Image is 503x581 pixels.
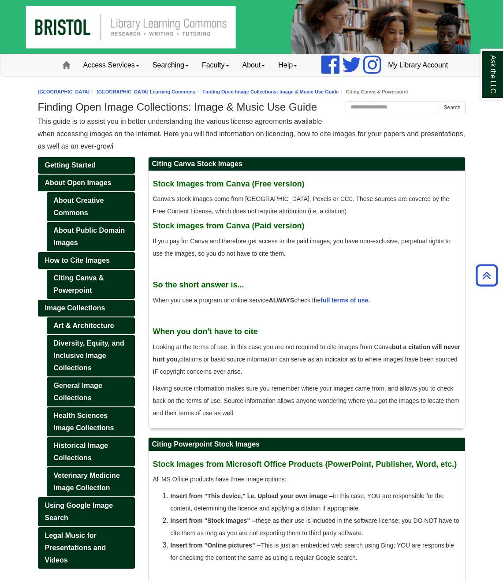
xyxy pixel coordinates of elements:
[153,195,450,215] span: Canva's stock images come from [GEOGRAPHIC_DATA], Pexels or CC0. These sources are covered by the...
[38,101,466,113] h1: Finding Open Image Collections: Image & Music Use Guide
[45,179,112,186] span: About Open Images
[38,497,135,526] a: Using Google Image Search
[47,317,135,334] a: Art & Architecture
[202,89,339,94] a: Finding Open Image Collections: Image & Music Use Guide
[153,238,451,257] span: If you pay for Canva and therefore get access to the paid images, you have non-exclusive, perpetu...
[236,54,272,76] a: About
[153,297,370,304] span: When you use a program or online service check the
[171,492,333,499] strong: Insert from "This device," i.e. Upload your own image --
[153,327,258,336] strong: When you don't have to cite
[195,54,236,76] a: Faculty
[473,269,501,281] a: Back to Top
[97,89,195,94] a: [GEOGRAPHIC_DATA] Learning Commons
[47,335,135,376] a: Diversity, Equity, and Inclusive Image Collections
[153,221,305,230] strong: Stock images from Canva (Paid version)
[38,157,135,569] div: Guide Pages
[272,54,304,76] a: Help
[38,88,466,96] nav: breadcrumb
[153,343,460,375] span: Looking at the terms of use, in this case you are not required to cite images from Canva citation...
[171,492,444,512] span: in this case, YOU are responsible for the content, determining the licence and applying a citatio...
[171,517,459,536] span: these as their use is included in the software license; you DO NOT have to cite them as long as y...
[171,542,261,549] strong: Insert from "Online pictures" --
[146,54,195,76] a: Searching
[171,542,454,561] span: This is just an embedded web search using Bing; YOU are responsible for checking the content the ...
[38,252,135,269] a: How to Cite Images
[38,118,465,150] span: This guide is to assist you in better understanding the various license agreements available when...
[38,527,135,569] a: Legal Music for Presentations and Videos
[47,222,135,251] a: About Public Domain Images
[47,377,135,406] a: General Image Collections
[77,54,146,76] a: Access Services
[47,270,135,299] a: Citing Canva & Powerpoint
[153,460,457,469] strong: Stock Images from Microsoft Office Products (PowerPoint, Publisher, Word, etc.)
[381,54,455,76] a: My Library Account
[45,502,113,521] span: Using Google Image Search
[38,89,90,94] a: [GEOGRAPHIC_DATA]
[339,88,408,96] li: Citing Canva & Powerpoint
[149,438,465,451] h2: Citing Powerpoint Stock Images
[171,517,256,524] strong: Insert from "Stock images" --
[38,300,135,317] a: Image Collections
[45,257,110,264] span: How to Cite Images
[47,407,135,436] a: Health Sciences Image Collections
[153,280,244,289] strong: So the short answer is...
[45,304,105,312] span: Image Collections
[320,297,370,304] a: full terms of use.
[45,161,96,169] span: Getting Started
[38,157,135,174] a: Getting Started
[47,437,135,466] a: Historical Image Collections
[149,157,465,171] h2: Citing Canva Stock Images
[153,343,460,363] strong: but a citation will never hurt you,
[439,101,465,114] button: Search
[47,192,135,221] a: About Creative Commons
[269,297,294,304] strong: ALWAYS
[47,467,135,496] a: Veterinary Medicine Image Collection
[153,179,305,188] strong: Stock Images from Canva (Free version)
[153,385,460,417] span: Having source information makes sure you remember where your images came from, and allows you to ...
[38,175,135,191] a: About Open Images
[45,532,106,564] span: Legal Music for Presentations and Videos
[153,476,287,483] span: All MS Office products have three image options:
